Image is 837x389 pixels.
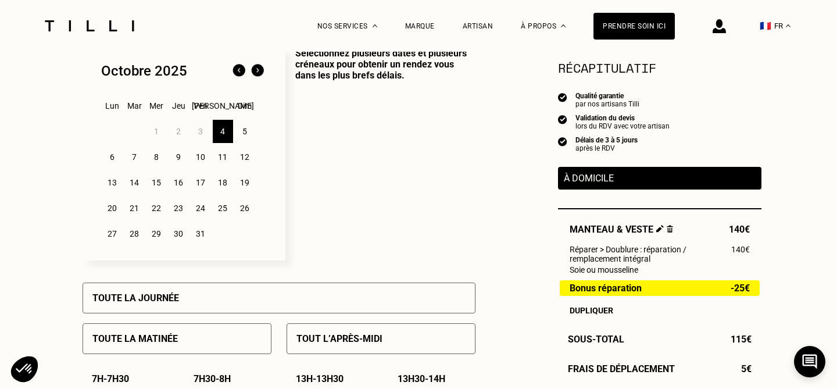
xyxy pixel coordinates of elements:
[169,197,189,220] div: 23
[146,222,167,245] div: 29
[729,224,750,235] span: 140€
[235,197,255,220] div: 26
[102,222,123,245] div: 27
[558,58,761,77] section: Récapitulatif
[124,197,145,220] div: 21
[169,222,189,245] div: 30
[575,122,670,130] div: lors du RDV avec votre artisan
[731,245,750,254] span: 140€
[713,19,726,33] img: icône connexion
[169,145,189,169] div: 9
[593,13,675,40] a: Prendre soin ici
[558,114,567,124] img: icon list info
[558,334,761,345] div: Sous-Total
[230,62,248,80] img: Mois précédent
[213,145,233,169] div: 11
[575,114,670,122] div: Validation du devis
[169,171,189,194] div: 16
[558,363,761,374] div: Frais de déplacement
[296,333,382,344] p: Tout l’après-midi
[213,197,233,220] div: 25
[398,373,445,384] p: 13h30 - 14h
[570,224,673,235] span: Manteau & veste
[405,22,435,30] a: Marque
[558,92,567,102] img: icon list info
[760,20,771,31] span: 🇫🇷
[124,222,145,245] div: 28
[146,171,167,194] div: 15
[463,22,493,30] a: Artisan
[285,48,475,260] p: Sélectionnez plusieurs dates et plusieurs créneaux pour obtenir un rendez vous dans les plus bref...
[731,283,750,293] span: -25€
[191,197,211,220] div: 24
[146,197,167,220] div: 22
[570,283,642,293] span: Bonus réparation
[731,334,752,345] span: 115€
[124,171,145,194] div: 14
[102,145,123,169] div: 6
[102,171,123,194] div: 13
[570,245,731,263] span: Réparer > Doublure : réparation / remplacement intégral
[235,145,255,169] div: 12
[191,171,211,194] div: 17
[248,62,267,80] img: Mois suivant
[575,144,638,152] div: après le RDV
[41,20,138,31] img: Logo du service de couturière Tilli
[561,24,566,27] img: Menu déroulant à propos
[191,222,211,245] div: 31
[194,373,231,384] p: 7h30 - 8h
[92,292,179,304] p: Toute la journée
[667,225,673,233] img: Supprimer
[146,145,167,169] div: 8
[570,265,638,274] span: Soie ou mousseline
[373,24,377,27] img: Menu déroulant
[92,333,178,344] p: Toute la matinée
[656,225,664,233] img: Éditer
[570,306,750,315] div: Dupliquer
[102,197,123,220] div: 20
[786,24,791,27] img: menu déroulant
[741,363,752,374] span: 5€
[564,173,756,184] p: À domicile
[575,136,638,144] div: Délais de 3 à 5 jours
[575,100,639,108] div: par nos artisans Tilli
[124,145,145,169] div: 7
[101,63,187,79] div: Octobre 2025
[558,136,567,147] img: icon list info
[235,171,255,194] div: 19
[575,92,639,100] div: Qualité garantie
[191,145,211,169] div: 10
[92,373,129,384] p: 7h - 7h30
[296,373,344,384] p: 13h - 13h30
[235,120,255,143] div: 5
[213,171,233,194] div: 18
